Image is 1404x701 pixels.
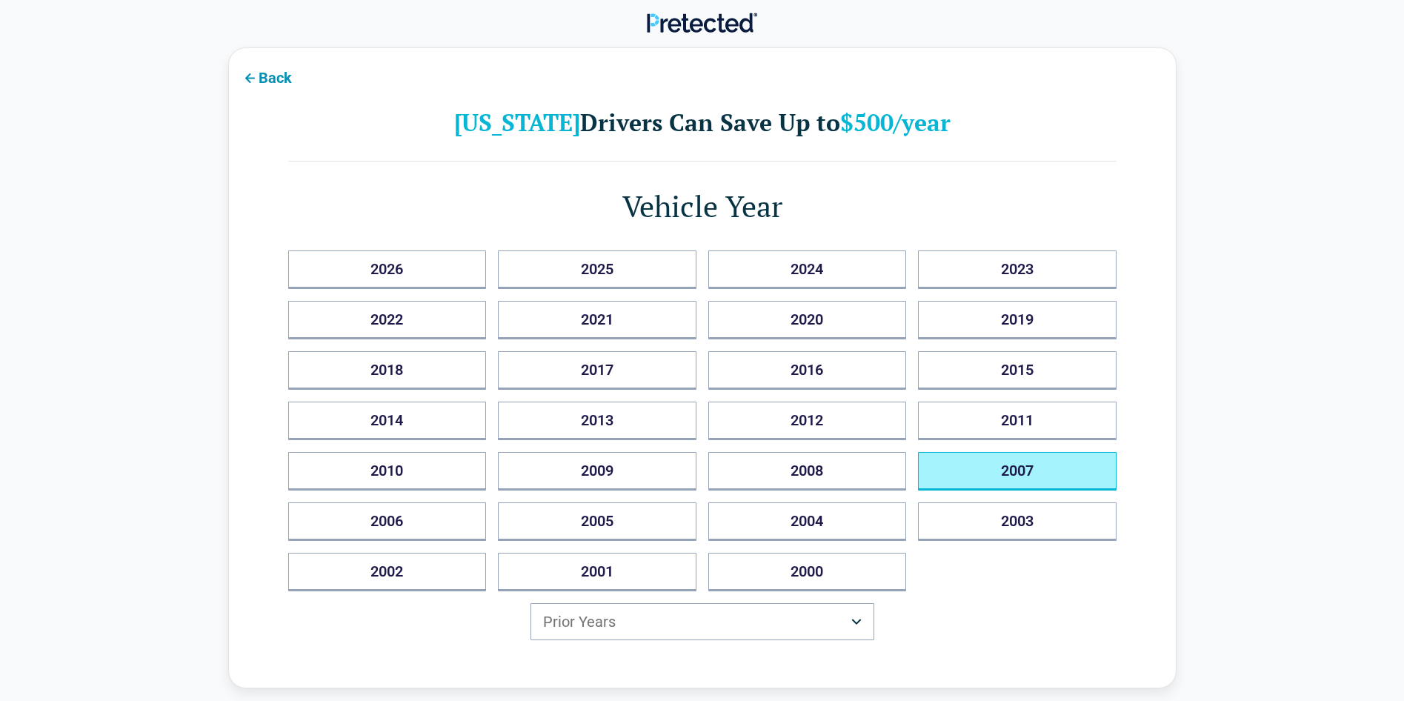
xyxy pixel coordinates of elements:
[708,250,907,289] button: 2024
[454,107,580,138] b: [US_STATE]
[229,60,304,93] button: Back
[498,351,696,390] button: 2017
[918,351,1117,390] button: 2015
[708,553,907,591] button: 2000
[918,250,1117,289] button: 2023
[498,502,696,541] button: 2005
[288,452,487,491] button: 2010
[708,452,907,491] button: 2008
[918,452,1117,491] button: 2007
[288,250,487,289] button: 2026
[530,603,874,640] button: Prior Years
[918,301,1117,339] button: 2019
[498,553,696,591] button: 2001
[708,402,907,440] button: 2012
[708,351,907,390] button: 2016
[288,185,1117,227] h1: Vehicle Year
[840,107,951,138] b: $500/year
[288,402,487,440] button: 2014
[708,301,907,339] button: 2020
[918,402,1117,440] button: 2011
[288,502,487,541] button: 2006
[708,502,907,541] button: 2004
[498,301,696,339] button: 2021
[498,250,696,289] button: 2025
[288,553,487,591] button: 2002
[918,502,1117,541] button: 2003
[288,301,487,339] button: 2022
[498,452,696,491] button: 2009
[498,402,696,440] button: 2013
[288,107,1117,137] h2: Drivers Can Save Up to
[288,351,487,390] button: 2018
